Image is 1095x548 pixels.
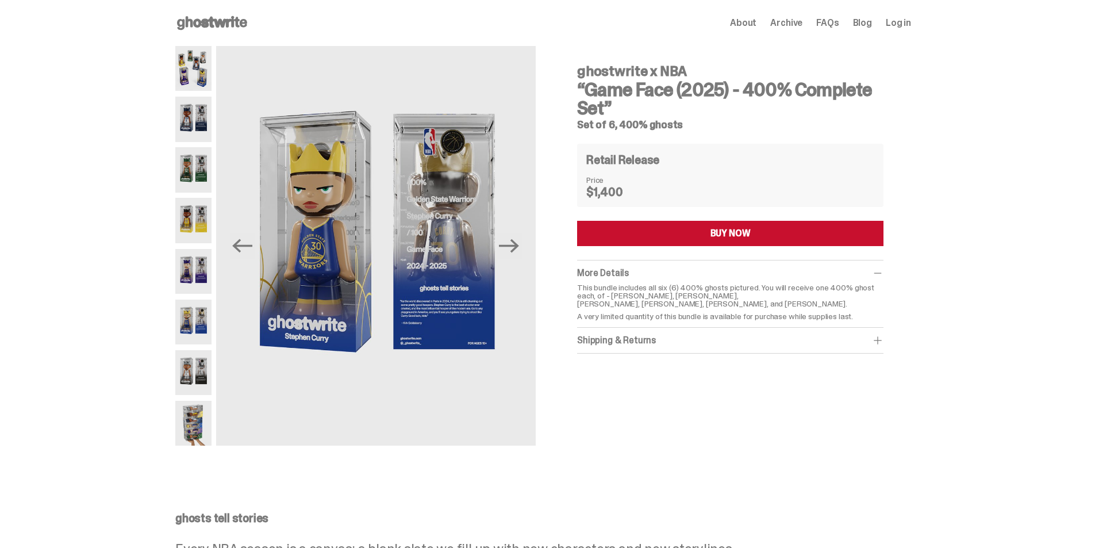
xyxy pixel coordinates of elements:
dt: Price [586,176,644,184]
img: NBA-400-HG-Luka.png [175,249,212,294]
img: NBA-400-HG%20Bron.png [175,198,212,243]
p: This bundle includes all six (6) 400% ghosts pictured. You will receive one 400% ghost each, of -... [577,283,883,308]
img: NBA-400-HG-Giannis.png [175,147,212,192]
h3: “Game Face (2025) - 400% Complete Set” [577,81,883,117]
button: Next [497,233,522,259]
span: More Details [577,267,629,279]
img: NBA-400-HG-Steph.png [175,300,212,344]
a: Log in [886,18,911,28]
h4: Retail Release [586,154,659,166]
button: Previous [230,233,255,259]
img: NBA-400-HG-Wemby.png [175,350,212,395]
h5: Set of 6, 400% ghosts [577,120,883,130]
img: NBA-400-HG-Steph.png [216,46,536,446]
a: Blog [853,18,872,28]
dd: $1,400 [586,186,644,198]
img: NBA-400-HG-Scale.png [175,401,212,446]
button: BUY NOW [577,221,883,246]
a: FAQs [816,18,839,28]
div: Shipping & Returns [577,335,883,346]
a: About [730,18,756,28]
div: BUY NOW [710,229,751,238]
img: NBA-400-HG-Ant.png [175,97,212,141]
a: Archive [770,18,802,28]
img: NBA-400-HG-Main.png [175,46,212,91]
p: A very limited quantity of this bundle is available for purchase while supplies last. [577,312,883,320]
h4: ghostwrite x NBA [577,64,883,78]
p: ghosts tell stories [175,512,911,524]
